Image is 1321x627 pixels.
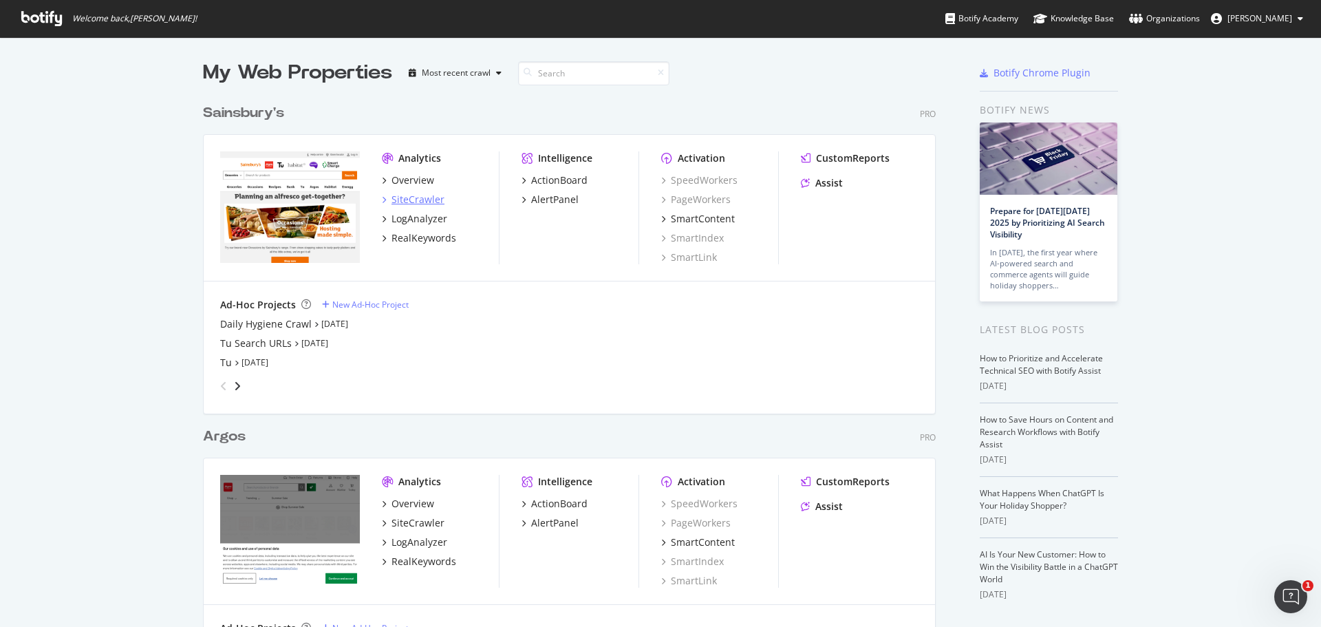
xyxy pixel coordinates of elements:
[801,475,890,489] a: CustomReports
[980,588,1118,601] div: [DATE]
[1227,12,1292,24] span: Jordan Bradley
[203,427,246,447] div: Argos
[815,500,843,513] div: Assist
[678,151,725,165] div: Activation
[391,193,444,206] div: SiteCrawler
[522,173,588,187] a: ActionBoard
[1129,12,1200,25] div: Organizations
[391,231,456,245] div: RealKeywords
[801,500,843,513] a: Assist
[403,62,507,84] button: Most recent crawl
[203,59,392,87] div: My Web Properties
[980,487,1104,511] a: What Happens When ChatGPT Is Your Holiday Shopper?
[382,555,456,568] a: RealKeywords
[522,193,579,206] a: AlertPanel
[391,516,444,530] div: SiteCrawler
[1200,8,1314,30] button: [PERSON_NAME]
[816,475,890,489] div: CustomReports
[241,357,268,368] a: [DATE]
[531,193,579,206] div: AlertPanel
[980,414,1113,450] a: How to Save Hours on Content and Research Workflows with Botify Assist
[233,379,242,393] div: angle-right
[332,299,409,310] div: New Ad-Hoc Project
[391,535,447,549] div: LogAnalyzer
[220,151,360,263] img: *.sainsburys.co.uk/
[382,231,456,245] a: RealKeywords
[661,231,724,245] a: SmartIndex
[980,515,1118,527] div: [DATE]
[661,173,738,187] a: SpeedWorkers
[321,318,348,330] a: [DATE]
[661,516,731,530] a: PageWorkers
[980,352,1103,376] a: How to Prioritize and Accelerate Technical SEO with Botify Assist
[391,497,434,511] div: Overview
[661,497,738,511] a: SpeedWorkers
[980,380,1118,392] div: [DATE]
[980,103,1118,118] div: Botify news
[422,69,491,77] div: Most recent crawl
[661,251,717,264] a: SmartLink
[203,103,284,123] div: Sainsbury's
[980,454,1118,466] div: [DATE]
[531,173,588,187] div: ActionBoard
[220,356,232,370] a: Tu
[671,535,735,549] div: SmartContent
[671,212,735,226] div: SmartContent
[398,151,441,165] div: Analytics
[1274,580,1307,613] iframe: Intercom live chat
[661,212,735,226] a: SmartContent
[1033,12,1114,25] div: Knowledge Base
[920,432,936,443] div: Pro
[661,555,724,568] a: SmartIndex
[816,151,890,165] div: CustomReports
[518,61,669,85] input: Search
[391,173,434,187] div: Overview
[215,375,233,397] div: angle-left
[220,475,360,586] img: www.argos.co.uk
[994,66,1091,80] div: Botify Chrome Plugin
[661,193,731,206] a: PageWorkers
[382,173,434,187] a: Overview
[980,66,1091,80] a: Botify Chrome Plugin
[980,123,1117,195] img: Prepare for Black Friday 2025 by Prioritizing AI Search Visibility
[531,497,588,511] div: ActionBoard
[398,475,441,489] div: Analytics
[661,535,735,549] a: SmartContent
[301,337,328,349] a: [DATE]
[382,535,447,549] a: LogAnalyzer
[678,475,725,489] div: Activation
[990,247,1107,291] div: In [DATE], the first year where AI-powered search and commerce agents will guide holiday shoppers…
[220,317,312,331] a: Daily Hygiene Crawl
[203,427,251,447] a: Argos
[815,176,843,190] div: Assist
[203,103,290,123] a: Sainsbury's
[220,298,296,312] div: Ad-Hoc Projects
[391,555,456,568] div: RealKeywords
[382,516,444,530] a: SiteCrawler
[522,497,588,511] a: ActionBoard
[522,516,579,530] a: AlertPanel
[531,516,579,530] div: AlertPanel
[391,212,447,226] div: LogAnalyzer
[801,151,890,165] a: CustomReports
[538,475,592,489] div: Intelligence
[990,205,1105,240] a: Prepare for [DATE][DATE] 2025 by Prioritizing AI Search Visibility
[801,176,843,190] a: Assist
[220,337,292,350] a: Tu Search URLs
[382,212,447,226] a: LogAnalyzer
[382,193,444,206] a: SiteCrawler
[538,151,592,165] div: Intelligence
[72,13,197,24] span: Welcome back, [PERSON_NAME] !
[980,322,1118,337] div: Latest Blog Posts
[322,299,409,310] a: New Ad-Hoc Project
